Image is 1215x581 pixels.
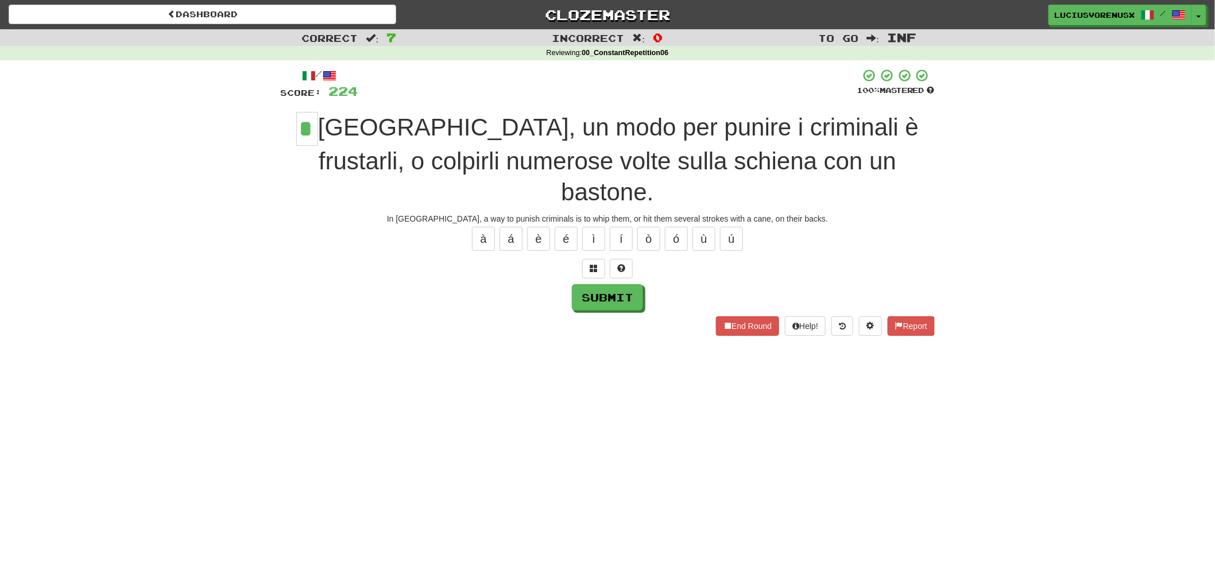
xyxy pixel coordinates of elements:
span: Correct [302,32,358,44]
div: In [GEOGRAPHIC_DATA], a way to punish criminals is to whip them, or hit them several strokes with... [280,213,935,224]
button: ù [692,227,715,251]
strong: 00_ConstantRepetition06 [582,49,668,57]
span: Inf [887,30,916,44]
button: Switch sentence to multiple choice alt+p [582,259,605,278]
span: Incorrect [552,32,625,44]
button: á [500,227,523,251]
span: / [1160,9,1166,17]
a: Clozemaster [413,5,801,25]
button: ò [637,227,660,251]
button: í [610,227,633,251]
button: Round history (alt+y) [831,316,853,336]
button: Report [888,316,935,336]
span: 100 % [857,86,880,95]
span: 7 [386,30,396,44]
button: Help! [785,316,826,336]
span: 224 [328,84,358,98]
span: : [867,33,880,43]
span: To go [819,32,859,44]
span: Score: [280,88,322,98]
button: è [527,227,550,251]
span: [GEOGRAPHIC_DATA], un modo per punire i criminali è frustarli, o colpirli numerose volte sulla sc... [318,114,919,206]
span: LuciusVorenusX [1055,10,1135,20]
button: Single letter hint - you only get 1 per sentence and score half the points! alt+h [610,259,633,278]
a: Dashboard [9,5,396,24]
button: End Round [716,316,779,336]
div: / [280,68,358,83]
span: : [366,33,379,43]
button: ì [582,227,605,251]
span: : [633,33,645,43]
span: 0 [653,30,663,44]
button: Submit [572,284,643,311]
button: à [472,227,495,251]
a: LuciusVorenusX / [1048,5,1192,25]
button: ú [720,227,743,251]
button: ó [665,227,688,251]
button: é [555,227,578,251]
div: Mastered [857,86,935,96]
